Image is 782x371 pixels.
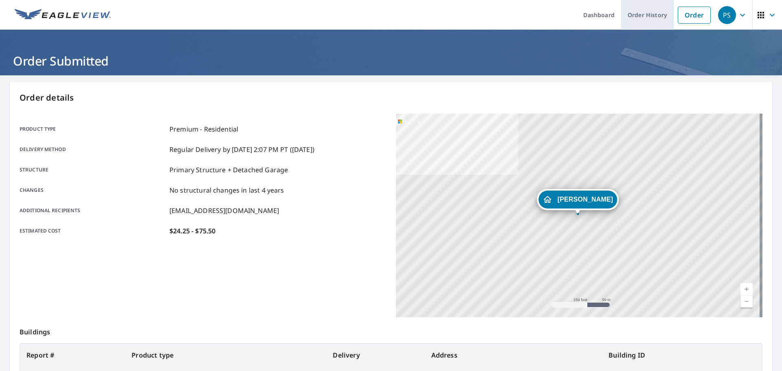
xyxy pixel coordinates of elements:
[169,165,288,175] p: Primary Structure + Detached Garage
[15,9,111,21] img: EV Logo
[740,295,753,307] a: Current Level 17, Zoom Out
[20,185,166,195] p: Changes
[425,344,602,367] th: Address
[20,165,166,175] p: Structure
[169,206,279,215] p: [EMAIL_ADDRESS][DOMAIN_NAME]
[20,92,762,104] p: Order details
[20,145,166,154] p: Delivery method
[20,344,125,367] th: Report #
[169,145,314,154] p: Regular Delivery by [DATE] 2:07 PM PT ([DATE])
[537,189,619,214] div: Dropped pin, building Hieu Tran, Residential property, 2037 Grove St Allentown, PA 18104
[169,124,238,134] p: Premium - Residential
[169,226,215,236] p: $24.25 - $75.50
[20,226,166,236] p: Estimated cost
[10,53,772,69] h1: Order Submitted
[558,196,613,202] span: [PERSON_NAME]
[678,7,711,24] a: Order
[20,206,166,215] p: Additional recipients
[125,344,326,367] th: Product type
[326,344,424,367] th: Delivery
[169,185,284,195] p: No structural changes in last 4 years
[740,283,753,295] a: Current Level 17, Zoom In
[602,344,762,367] th: Building ID
[20,317,762,343] p: Buildings
[718,6,736,24] div: PS
[20,124,166,134] p: Product type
